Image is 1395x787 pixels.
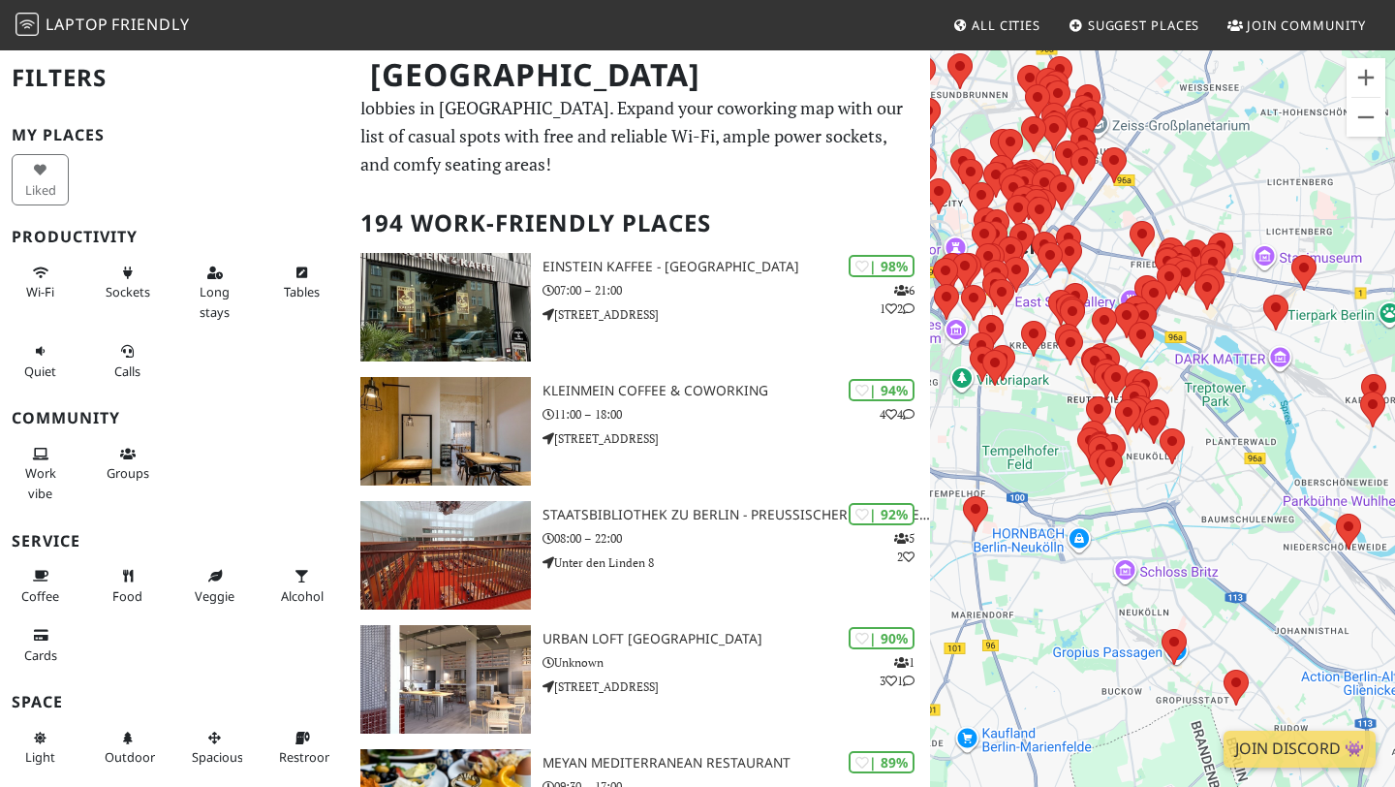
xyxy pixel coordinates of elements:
[360,625,531,734] img: URBAN LOFT Berlin
[99,722,156,773] button: Outdoor
[186,560,243,612] button: Veggie
[192,748,243,766] span: Spacious
[195,587,234,605] span: Veggie
[111,14,189,35] span: Friendly
[360,501,531,610] img: Staatsbibliothek zu Berlin - Preußischer Kulturbesitz
[12,619,69,671] button: Cards
[1347,58,1385,97] button: Zoom in
[12,722,69,773] button: Light
[24,646,57,664] span: Credit cards
[880,653,914,690] p: 1 3 1
[972,16,1040,34] span: All Cities
[542,429,930,448] p: [STREET_ADDRESS]
[12,257,69,308] button: Wi-Fi
[279,748,336,766] span: Restroom
[542,305,930,324] p: [STREET_ADDRESS]
[1247,16,1366,34] span: Join Community
[284,283,320,300] span: Work-friendly tables
[12,335,69,387] button: Quiet
[1088,16,1200,34] span: Suggest Places
[281,587,324,605] span: Alcohol
[15,9,190,43] a: LaptopFriendly LaptopFriendly
[25,748,55,766] span: Natural light
[1220,8,1374,43] a: Join Community
[1061,8,1208,43] a: Suggest Places
[273,722,330,773] button: Restroom
[46,14,108,35] span: Laptop
[360,253,531,362] img: Einstein Kaffee - Charlottenburg
[542,529,930,548] p: 08:00 – 22:00
[542,653,930,672] p: Unknown
[99,560,156,612] button: Food
[849,751,914,773] div: | 89%
[849,627,914,649] div: | 90%
[542,631,930,647] h3: URBAN LOFT [GEOGRAPHIC_DATA]
[542,405,930,424] p: 11:00 – 18:00
[186,722,243,773] button: Spacious
[112,587,142,605] span: Food
[360,377,531,486] img: KleinMein Coffee & Coworking
[349,253,930,362] a: Einstein Kaffee - Charlottenburg | 98% 612 Einstein Kaffee - [GEOGRAPHIC_DATA] 07:00 – 21:00 [STR...
[542,281,930,299] p: 07:00 – 21:00
[107,464,149,482] span: Group tables
[12,126,337,144] h3: My Places
[25,464,56,501] span: People working
[24,362,56,380] span: Quiet
[99,438,156,489] button: Groups
[15,13,39,36] img: LaptopFriendly
[99,257,156,308] button: Sockets
[12,228,337,246] h3: Productivity
[849,255,914,277] div: | 98%
[106,283,150,300] span: Power sockets
[349,377,930,486] a: KleinMein Coffee & Coworking | 94% 44 KleinMein Coffee & Coworking 11:00 – 18:00 [STREET_ADDRESS]
[360,194,918,253] h2: 194 Work-Friendly Places
[880,281,914,318] p: 6 1 2
[1224,731,1376,768] a: Join Discord 👾
[355,48,926,102] h1: [GEOGRAPHIC_DATA]
[26,283,54,300] span: Stable Wi-Fi
[849,503,914,525] div: | 92%
[349,501,930,610] a: Staatsbibliothek zu Berlin - Preußischer Kulturbesitz | 92% 52 Staatsbibliothek zu Berlin - Preuß...
[894,529,914,566] p: 5 2
[273,257,330,308] button: Tables
[542,507,930,523] h3: Staatsbibliothek zu Berlin - Preußischer Kulturbesitz
[12,693,337,711] h3: Space
[273,560,330,612] button: Alcohol
[880,405,914,424] p: 4 4
[99,335,156,387] button: Calls
[12,438,69,509] button: Work vibe
[542,755,930,771] h3: Meyan Mediterranean Restaurant
[945,8,1048,43] a: All Cities
[542,553,930,572] p: Unter den Linden 8
[12,532,337,551] h3: Service
[1347,98,1385,137] button: Zoom out
[12,48,337,108] h2: Filters
[542,383,930,399] h3: KleinMein Coffee & Coworking
[349,625,930,734] a: URBAN LOFT Berlin | 90% 131 URBAN LOFT [GEOGRAPHIC_DATA] Unknown [STREET_ADDRESS]
[12,409,337,427] h3: Community
[542,259,930,275] h3: Einstein Kaffee - [GEOGRAPHIC_DATA]
[21,587,59,605] span: Coffee
[200,283,230,320] span: Long stays
[12,560,69,612] button: Coffee
[105,748,155,766] span: Outdoor area
[849,379,914,401] div: | 94%
[186,257,243,328] button: Long stays
[114,362,140,380] span: Video/audio calls
[542,677,930,696] p: [STREET_ADDRESS]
